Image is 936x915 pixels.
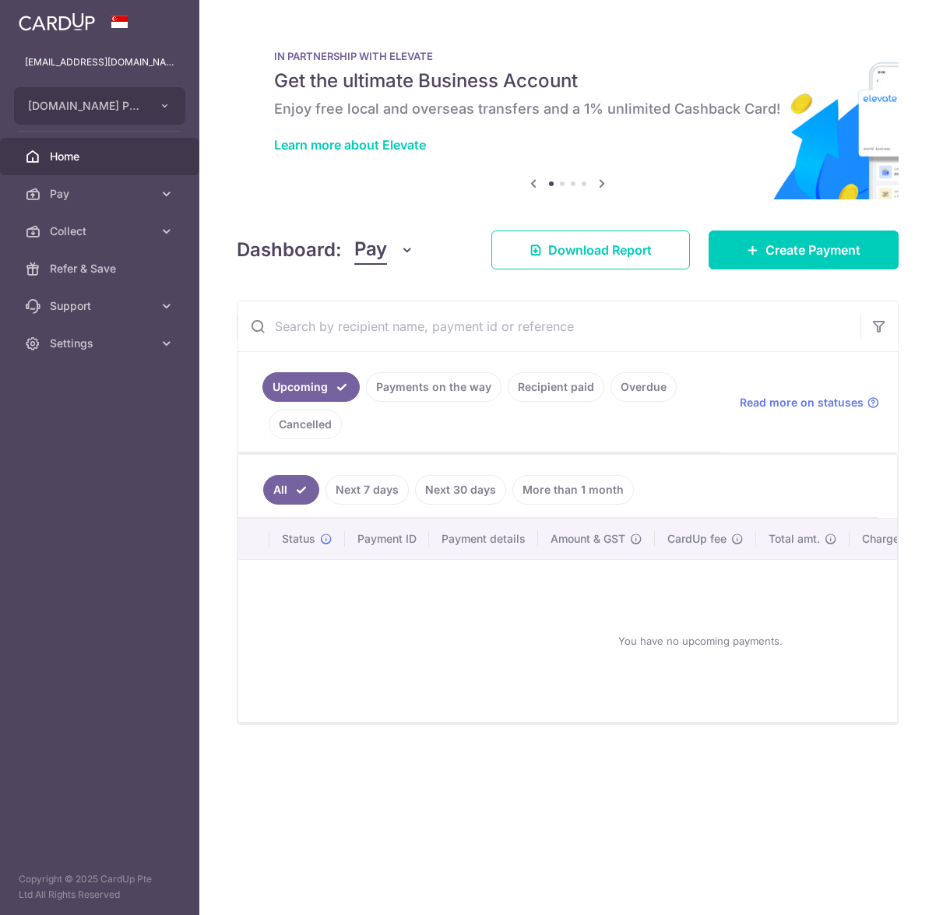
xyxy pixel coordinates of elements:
button: [DOMAIN_NAME] PTE. LTD. [14,87,185,125]
span: Read more on statuses [740,395,864,410]
img: CardUp [19,12,95,31]
a: Recipient paid [508,372,604,402]
a: Learn more about Elevate [274,137,426,153]
span: [DOMAIN_NAME] PTE. LTD. [28,98,143,114]
span: CardUp fee [667,531,727,547]
button: Pay [354,235,414,265]
a: Next 30 days [415,475,506,505]
img: Renovation banner [237,25,899,199]
a: Create Payment [709,231,899,269]
a: Upcoming [262,372,360,402]
a: Overdue [611,372,677,402]
h5: Get the ultimate Business Account [274,69,861,93]
span: Charge date [862,531,926,547]
input: Search by recipient name, payment id or reference [238,301,860,351]
h4: Dashboard: [237,236,342,264]
span: Settings [50,336,153,351]
span: Total amt. [769,531,820,547]
th: Payment details [429,519,538,559]
span: Collect [50,223,153,239]
a: Read more on statuses [740,395,879,410]
span: Download Report [548,241,652,259]
h6: Enjoy free local and overseas transfers and a 1% unlimited Cashback Card! [274,100,861,118]
span: Refer & Save [50,261,153,276]
a: All [263,475,319,505]
th: Payment ID [345,519,429,559]
span: Support [50,298,153,314]
a: More than 1 month [512,475,634,505]
a: Next 7 days [325,475,409,505]
span: Pay [50,186,153,202]
a: Download Report [491,231,690,269]
a: Cancelled [269,410,342,439]
span: Create Payment [765,241,860,259]
span: Status [282,531,315,547]
a: Payments on the way [366,372,501,402]
p: IN PARTNERSHIP WITH ELEVATE [274,50,861,62]
span: Home [50,149,153,164]
p: [EMAIL_ADDRESS][DOMAIN_NAME] [25,55,174,70]
span: Pay [354,235,387,265]
span: Amount & GST [551,531,625,547]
